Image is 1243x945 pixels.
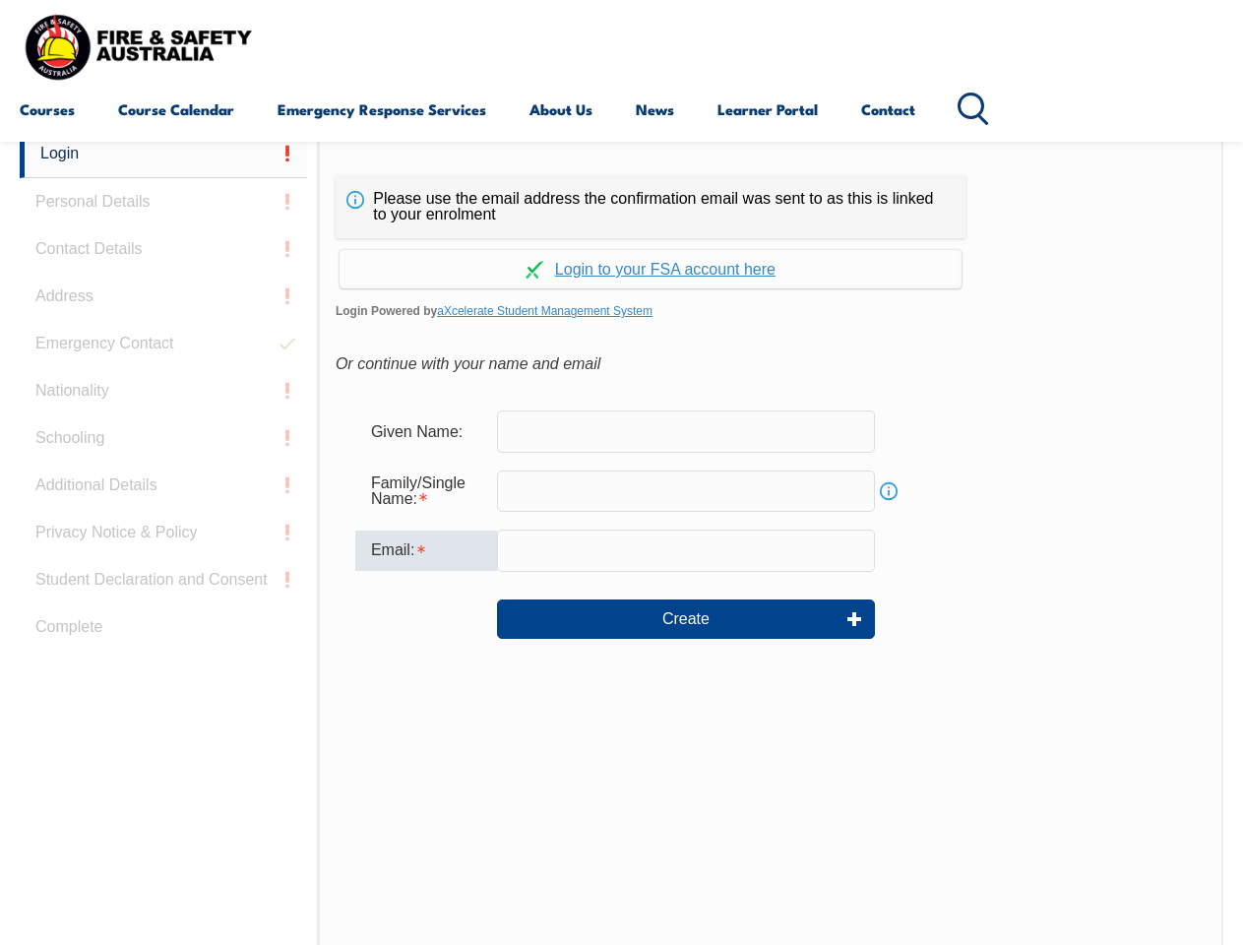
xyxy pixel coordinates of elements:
img: Log in withaxcelerate [526,261,543,279]
a: News [636,86,674,133]
a: Contact [861,86,915,133]
span: Login Powered by [336,296,1206,326]
a: Login [20,130,307,178]
a: Info [875,477,902,505]
div: Given Name: [355,412,497,450]
a: About Us [529,86,592,133]
a: Course Calendar [118,86,234,133]
a: Courses [20,86,75,133]
div: Or continue with your name and email [336,349,1206,379]
div: Family/Single Name is required. [355,465,497,518]
div: Please use the email address the confirmation email was sent to as this is linked to your enrolment [336,175,965,238]
a: aXcelerate Student Management System [437,304,653,318]
a: Learner Portal [717,86,818,133]
div: Email is required. [355,531,497,570]
a: Emergency Response Services [278,86,486,133]
button: Create [497,599,875,639]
